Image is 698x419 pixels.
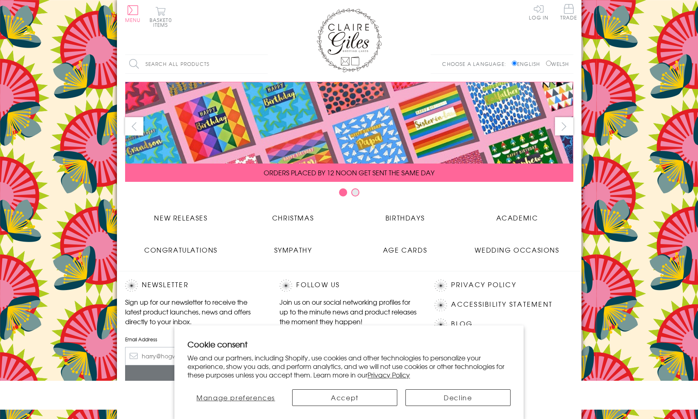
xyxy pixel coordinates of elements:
[555,117,573,135] button: next
[385,213,425,223] span: Birthdays
[461,207,573,223] a: Academic
[496,213,538,223] span: Academic
[153,16,172,28] span: 0 items
[125,207,237,223] a: New Releases
[274,245,312,255] span: Sympathy
[125,336,264,343] label: Email Address
[292,389,397,406] button: Accept
[125,55,268,73] input: Search all products
[280,297,418,326] p: Join us on our social networking profiles for up to the minute news and product releases the mome...
[125,347,264,365] input: harry@hogwarts.edu
[368,370,410,380] a: Privacy Policy
[196,393,275,402] span: Manage preferences
[442,60,510,68] p: Choose a language:
[451,319,473,330] a: Blog
[529,4,548,20] a: Log In
[125,279,264,292] h2: Newsletter
[187,389,284,406] button: Manage preferences
[125,297,264,326] p: Sign up for our newsletter to receive the latest product launches, news and offers directly to yo...
[546,61,551,66] input: Welsh
[187,338,511,350] h2: Cookie consent
[349,207,461,223] a: Birthdays
[154,213,207,223] span: New Releases
[125,239,237,255] a: Congratulations
[125,16,141,24] span: Menu
[451,279,516,290] a: Privacy Policy
[125,5,141,22] button: Menu
[125,117,143,135] button: prev
[560,4,577,22] a: Trade
[317,8,382,72] img: Claire Giles Greetings Cards
[512,61,517,66] input: English
[405,389,511,406] button: Decline
[237,207,349,223] a: Christmas
[461,239,573,255] a: Wedding Occasions
[187,354,511,379] p: We and our partners, including Shopify, use cookies and other technologies to personalize your ex...
[260,55,268,73] input: Search
[280,279,418,292] h2: Follow Us
[150,7,172,27] button: Basket0 items
[144,245,218,255] span: Congratulations
[125,365,264,384] input: Subscribe
[560,4,577,20] span: Trade
[264,168,434,177] span: ORDERS PLACED BY 12 NOON GET SENT THE SAME DAY
[237,239,349,255] a: Sympathy
[339,188,347,196] button: Carousel Page 1 (Current Slide)
[125,188,573,201] div: Carousel Pagination
[512,60,544,68] label: English
[475,245,559,255] span: Wedding Occasions
[351,188,359,196] button: Carousel Page 2
[546,60,569,68] label: Welsh
[349,239,461,255] a: Age Cards
[383,245,427,255] span: Age Cards
[272,213,314,223] span: Christmas
[451,299,553,310] a: Accessibility Statement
